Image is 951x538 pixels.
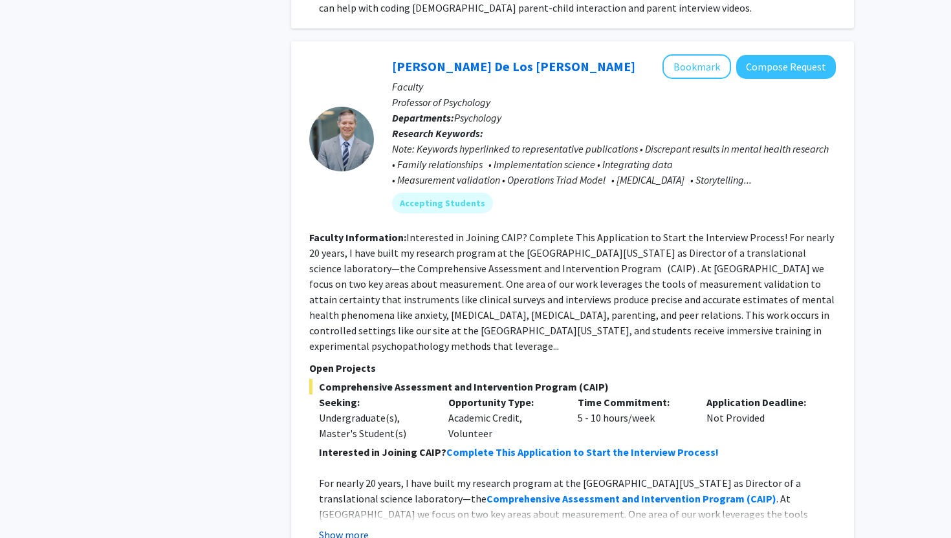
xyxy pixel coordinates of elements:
strong: Comprehensive Assessment and Intervention Program [486,492,745,505]
p: Opportunity Type: [448,394,558,410]
span: Psychology [454,111,501,124]
p: Open Projects [309,360,836,376]
span: Comprehensive Assessment and Intervention Program (CAIP) [309,379,836,394]
b: Research Keywords: [392,127,483,140]
p: Time Commitment: [578,394,688,410]
p: Professor of Psychology [392,94,836,110]
strong: Interested in Joining CAIP? [319,446,446,458]
a: Complete This Application to Start the Interview Process! [446,446,719,458]
button: Compose Request to Andres De Los Reyes [736,55,836,79]
p: Application Deadline: [706,394,816,410]
a: [PERSON_NAME] De Los [PERSON_NAME] [392,58,635,74]
a: Comprehensive Assessment and Intervention Program (CAIP) [486,492,776,505]
fg-read-more: Interested in Joining CAIP? Complete This Application to Start the Interview Process! For nearly ... [309,231,835,352]
b: Faculty Information: [309,231,406,244]
mat-chip: Accepting Students [392,193,493,213]
b: Departments: [392,111,454,124]
iframe: Chat [10,480,55,528]
p: Seeking: [319,394,429,410]
p: Faculty [392,79,836,94]
button: Add Andres De Los Reyes to Bookmarks [662,54,731,79]
strong: (CAIP) [747,492,776,505]
div: Note: Keywords hyperlinked to representative publications • Discrepant results in mental health r... [392,141,836,188]
div: 5 - 10 hours/week [568,394,697,441]
div: Academic Credit, Volunteer [439,394,568,441]
div: Not Provided [697,394,826,441]
div: Undergraduate(s), Master's Student(s) [319,410,429,441]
